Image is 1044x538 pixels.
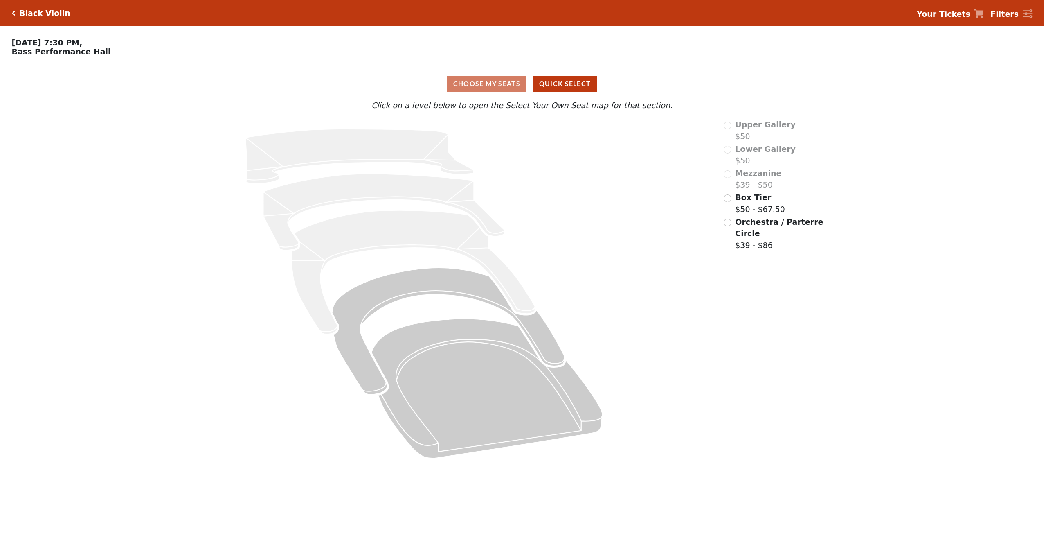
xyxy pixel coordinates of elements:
[917,8,984,20] a: Your Tickets
[735,145,796,154] span: Lower Gallery
[735,216,824,251] label: $39 - $86
[136,99,908,111] p: Click on a level below to open the Select Your Own Seat map for that section.
[917,9,970,18] strong: Your Tickets
[245,129,474,184] path: Upper Gallery - Seats Available: 0
[12,10,16,16] a: Click here to go back to filters
[735,217,823,238] span: Orchestra / Parterre Circle
[735,120,796,129] span: Upper Gallery
[735,167,781,191] label: $39 - $50
[19,9,70,18] h5: Black Violin
[735,169,781,178] span: Mezzanine
[533,76,597,92] button: Quick Select
[371,319,603,459] path: Orchestra / Parterre Circle - Seats Available: 617
[990,9,1019,18] strong: Filters
[990,8,1032,20] a: Filters
[735,192,785,215] label: $50 - $67.50
[263,174,504,251] path: Lower Gallery - Seats Available: 0
[735,143,796,167] label: $50
[735,119,796,142] label: $50
[735,193,771,202] span: Box Tier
